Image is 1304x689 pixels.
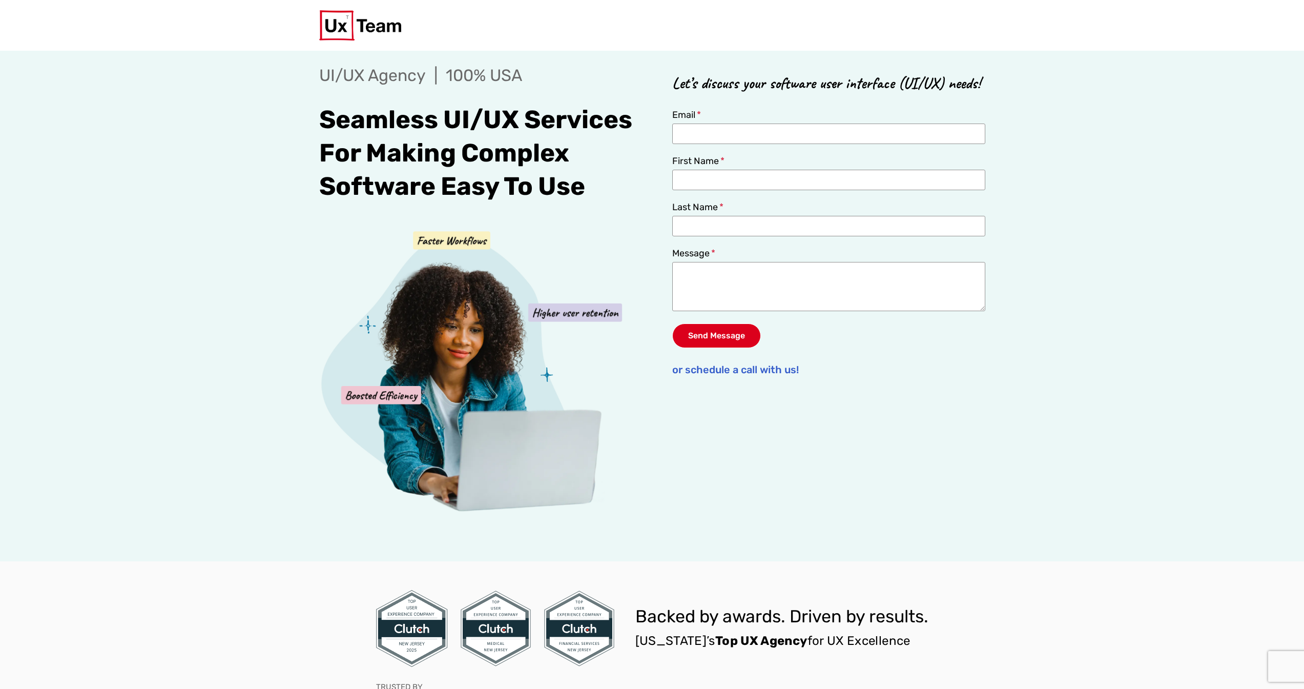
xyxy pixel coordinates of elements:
[672,323,761,348] button: Send Message
[672,156,725,170] label: First Name
[319,10,401,40] img: UX Team
[672,110,701,124] label: Email
[688,332,745,340] span: Send Message
[376,590,448,667] img: Clutch top user experience company in New Jersey
[672,110,985,360] form: Contact Us
[319,103,644,203] h1: Seamless UI/UX Services For Making Complex Software Easy To Use
[672,202,724,216] label: Last Name
[672,249,716,262] label: Message
[635,633,928,649] p: [US_STATE]’s for UX Excellence
[635,606,928,627] span: Backed by awards. Driven by results.
[672,71,985,95] p: Let’s discuss your software user interface (UI/UX) needs!
[319,63,644,88] p: UI/UX Agency | 100% USA
[460,590,531,667] img: Clutch top user experience company for medical in New Jersey
[715,634,808,648] strong: Top UX Agency
[544,590,615,667] img: Clutch top user experience company for financial services in New Jersey
[672,364,799,375] span: or schedule a call with us!
[672,356,799,383] a: or schedule a call with us!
